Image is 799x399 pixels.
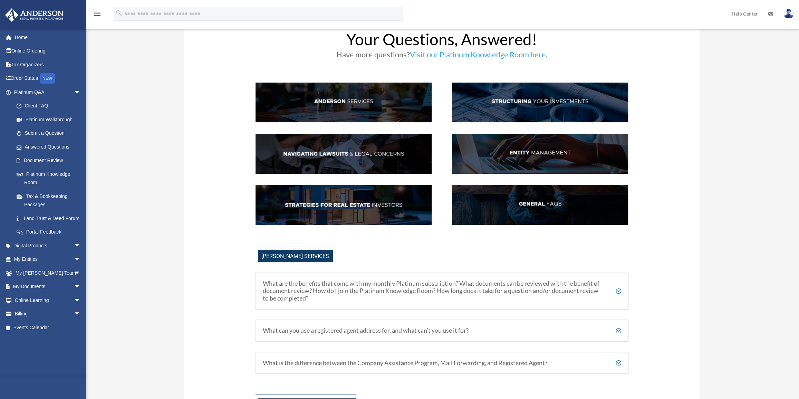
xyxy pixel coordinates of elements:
a: Land Trust & Deed Forum [10,211,91,225]
h5: What can you use a registered agent address for, and what can’t you use it for? [263,327,621,334]
span: arrow_drop_down [74,85,88,99]
img: EntManag_hdr [452,134,628,174]
img: Anderson Advisors Platinum Portal [3,8,66,22]
a: My Documentsarrow_drop_down [5,280,91,294]
a: Home [5,30,91,44]
span: arrow_drop_down [74,307,88,321]
a: Client FAQ [10,99,88,113]
span: arrow_drop_down [74,239,88,253]
img: NavLaw_hdr [256,134,432,174]
a: Document Review [10,154,91,168]
span: arrow_drop_down [74,266,88,280]
i: menu [93,10,102,18]
h3: Have more questions? [256,51,628,62]
span: [PERSON_NAME] Services [258,250,333,262]
img: User Pic [783,9,794,19]
a: Online Ordering [5,44,91,58]
span: arrow_drop_down [74,280,88,294]
a: Digital Productsarrow_drop_down [5,239,91,253]
a: Answered Questions [10,140,91,154]
a: Tax & Bookkeeping Packages [10,189,91,211]
img: GenFAQ_hdr [452,185,628,225]
h1: Your Questions, Answered! [256,31,628,51]
span: arrow_drop_down [74,293,88,307]
a: Platinum Q&Aarrow_drop_down [5,85,91,99]
a: Submit a Question [10,126,91,140]
h5: What is the difference between the Company Assistance Program, Mail Forwarding, and Registered Ag... [263,359,621,367]
i: search [115,9,123,17]
a: Tax Organizers [5,58,91,72]
div: NEW [40,73,55,84]
h5: What are the benefits that come with my monthly Platinum subscription? What documents can be revi... [263,280,621,302]
a: Online Learningarrow_drop_down [5,293,91,307]
span: arrow_drop_down [74,253,88,267]
a: Billingarrow_drop_down [5,307,91,321]
a: My [PERSON_NAME] Teamarrow_drop_down [5,266,91,280]
a: Visit our Platinum Knowledge Room here. [410,50,548,63]
a: Platinum Knowledge Room [10,167,91,189]
a: Events Calendar [5,321,91,334]
a: Order StatusNEW [5,72,91,86]
img: AndServ_hdr [256,83,432,123]
img: StructInv_hdr [452,83,628,123]
a: menu [93,12,102,18]
img: StratsRE_hdr [256,185,432,225]
a: Portal Feedback [10,225,91,239]
a: My Entitiesarrow_drop_down [5,253,91,266]
a: Platinum Walkthrough [10,113,91,126]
